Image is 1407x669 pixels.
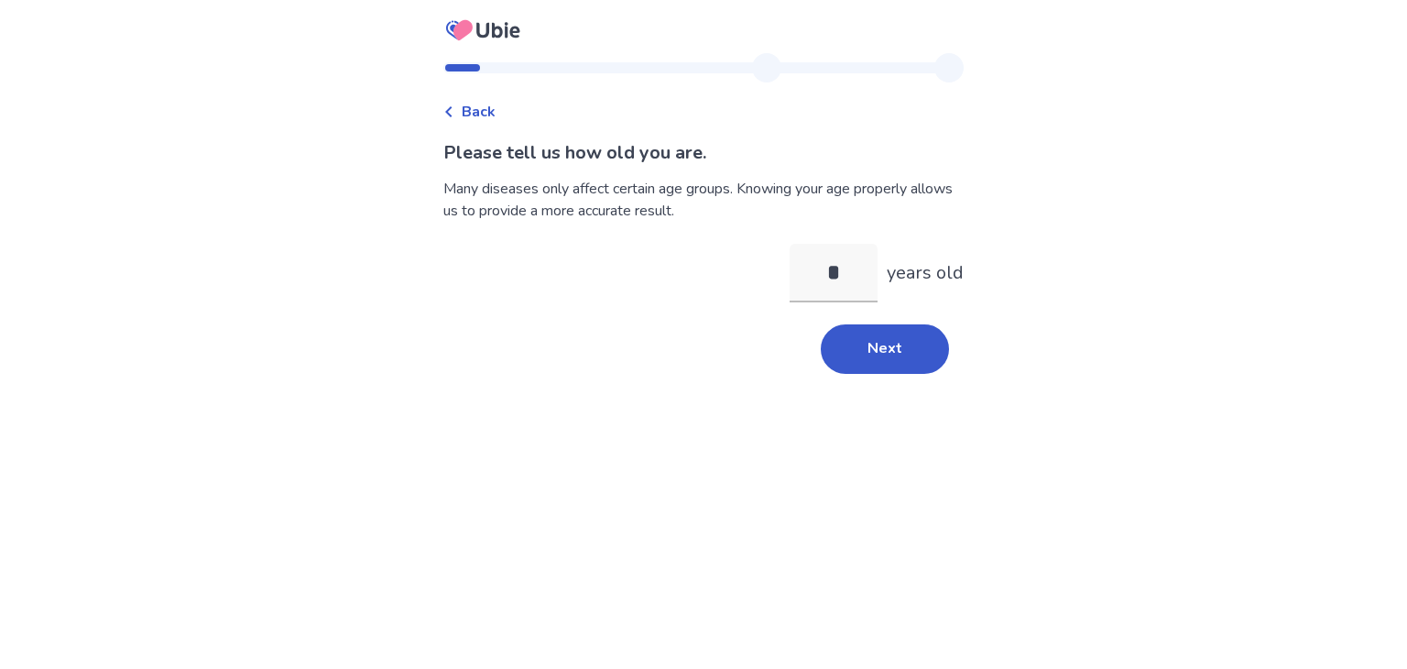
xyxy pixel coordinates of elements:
[887,259,964,287] p: years old
[821,324,949,374] button: Next
[462,101,496,123] span: Back
[790,244,878,302] input: years old
[443,139,964,167] p: Please tell us how old you are.
[443,178,964,222] div: Many diseases only affect certain age groups. Knowing your age properly allows us to provide a mo...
